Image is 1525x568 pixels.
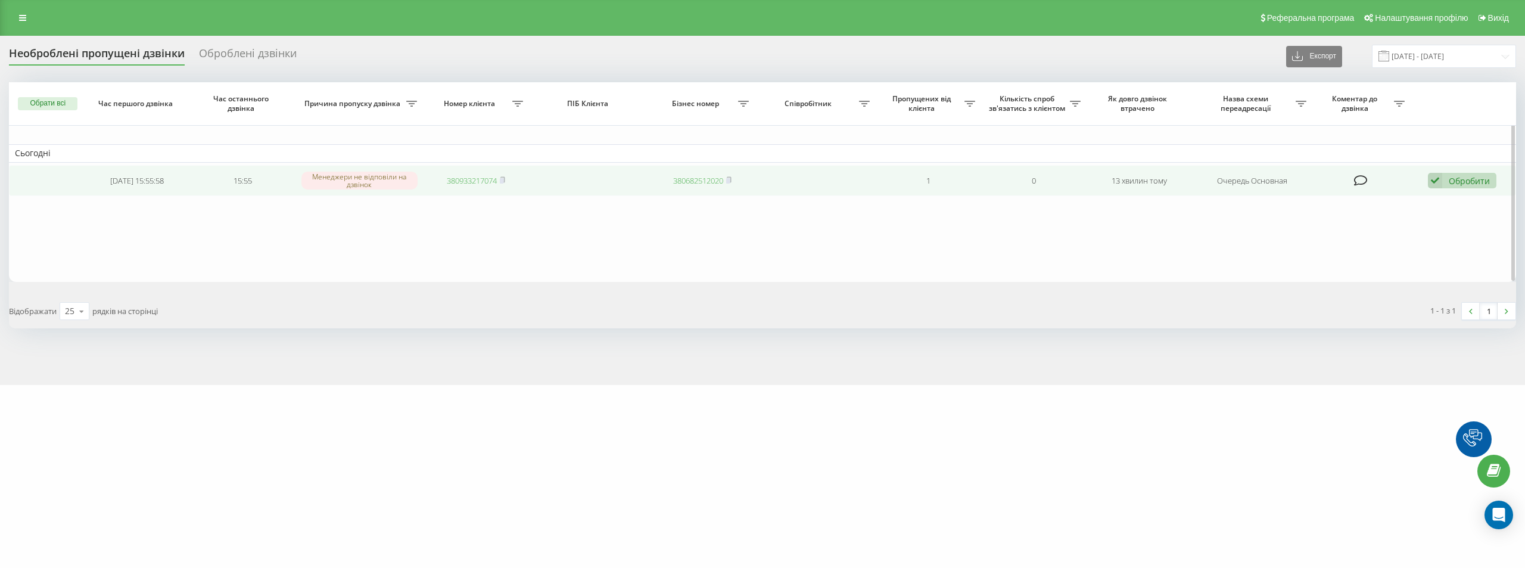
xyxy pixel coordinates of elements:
[65,305,74,317] div: 25
[199,47,297,66] div: Оброблені дзвінки
[9,47,185,66] div: Необроблені пропущені дзвінки
[1267,13,1355,23] span: Реферальна програма
[18,97,77,110] button: Обрати всі
[1375,13,1468,23] span: Налаштування профілю
[1198,94,1296,113] span: Назва схеми переадресації
[1286,46,1342,67] button: Експорт
[1430,305,1456,316] div: 1 - 1 з 1
[1192,165,1312,197] td: Очередь Основная
[447,175,497,186] a: 380933217074
[9,144,1516,162] td: Сьогодні
[761,99,858,108] span: Співробітник
[1087,165,1192,197] td: 13 хвилин тому
[981,165,1087,197] td: 0
[95,99,179,108] span: Час першого дзвінка
[882,94,964,113] span: Пропущених від клієнта
[301,99,406,108] span: Причина пропуску дзвінка
[1480,303,1498,319] a: 1
[430,99,512,108] span: Номер клієнта
[1449,175,1490,187] div: Обробити
[655,99,738,108] span: Бізнес номер
[9,306,57,316] span: Відображати
[190,165,295,197] td: 15:55
[200,94,284,113] span: Час останнього дзвінка
[1097,94,1181,113] span: Як довго дзвінок втрачено
[92,306,158,316] span: рядків на сторінці
[1318,94,1393,113] span: Коментар до дзвінка
[85,165,190,197] td: [DATE] 15:55:58
[987,94,1070,113] span: Кількість спроб зв'язатись з клієнтом
[301,172,418,190] div: Менеджери не відповіли на дзвінок
[673,175,723,186] a: 380682512020
[540,99,638,108] span: ПІБ Клієнта
[1488,13,1509,23] span: Вихід
[876,165,981,197] td: 1
[1484,501,1513,529] div: Open Intercom Messenger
